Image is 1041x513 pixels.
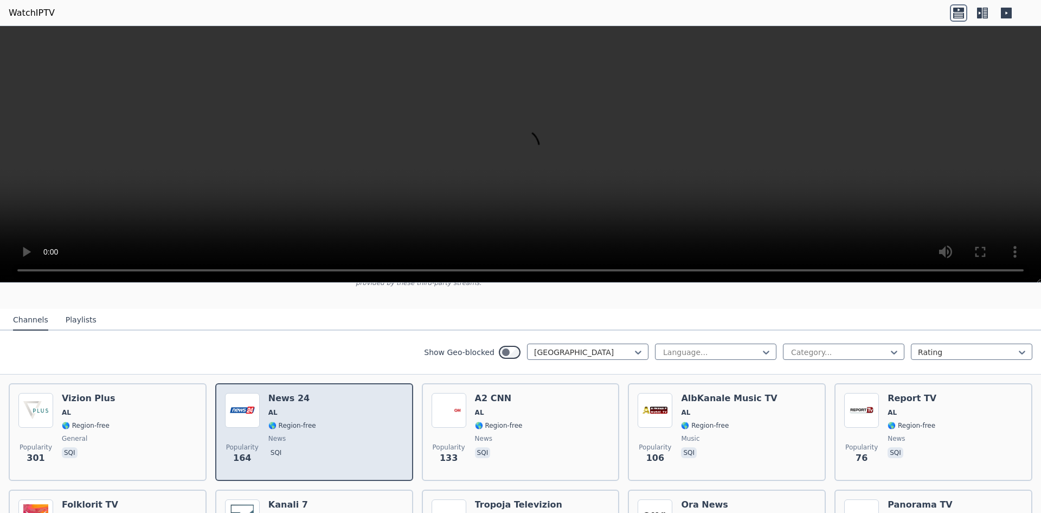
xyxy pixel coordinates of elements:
button: Playlists [66,310,97,331]
h6: Folklorit TV [62,499,118,510]
span: AL [888,408,897,417]
span: 106 [646,452,664,465]
span: 133 [440,452,458,465]
h6: Ora News [681,499,729,510]
h6: Vizion Plus [62,393,115,404]
span: AL [62,408,71,417]
h6: Kanali 7 [268,499,316,510]
span: AL [268,408,278,417]
span: 🌎 Region-free [888,421,935,430]
label: Show Geo-blocked [424,347,494,358]
span: Popularity [845,443,878,452]
span: Popularity [433,443,465,452]
span: 76 [856,452,868,465]
a: WatchIPTV [9,7,55,20]
span: 🌎 Region-free [475,421,523,430]
h6: A2 CNN [475,393,523,404]
p: sqi [475,447,491,458]
img: News 24 [225,393,260,428]
span: Popularity [226,443,259,452]
h6: Report TV [888,393,936,404]
span: 🌎 Region-free [268,421,316,430]
span: 301 [27,452,44,465]
span: news [888,434,905,443]
h6: AlbKanale Music TV [681,393,777,404]
p: sqi [62,447,78,458]
span: music [681,434,699,443]
h6: News 24 [268,393,316,404]
img: Vizion Plus [18,393,53,428]
img: AlbKanale Music TV [638,393,672,428]
button: Channels [13,310,48,331]
h6: Tropoja Televizion [475,499,562,510]
img: A2 CNN [432,393,466,428]
p: sqi [268,447,284,458]
img: Report TV [844,393,879,428]
span: AL [681,408,690,417]
span: news [268,434,286,443]
h6: Panorama TV [888,499,953,510]
span: 164 [233,452,251,465]
span: news [475,434,492,443]
span: 🌎 Region-free [681,421,729,430]
span: Popularity [20,443,52,452]
span: Popularity [639,443,671,452]
p: sqi [681,447,697,458]
span: AL [475,408,484,417]
span: 🌎 Region-free [62,421,110,430]
span: general [62,434,87,443]
p: sqi [888,447,903,458]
